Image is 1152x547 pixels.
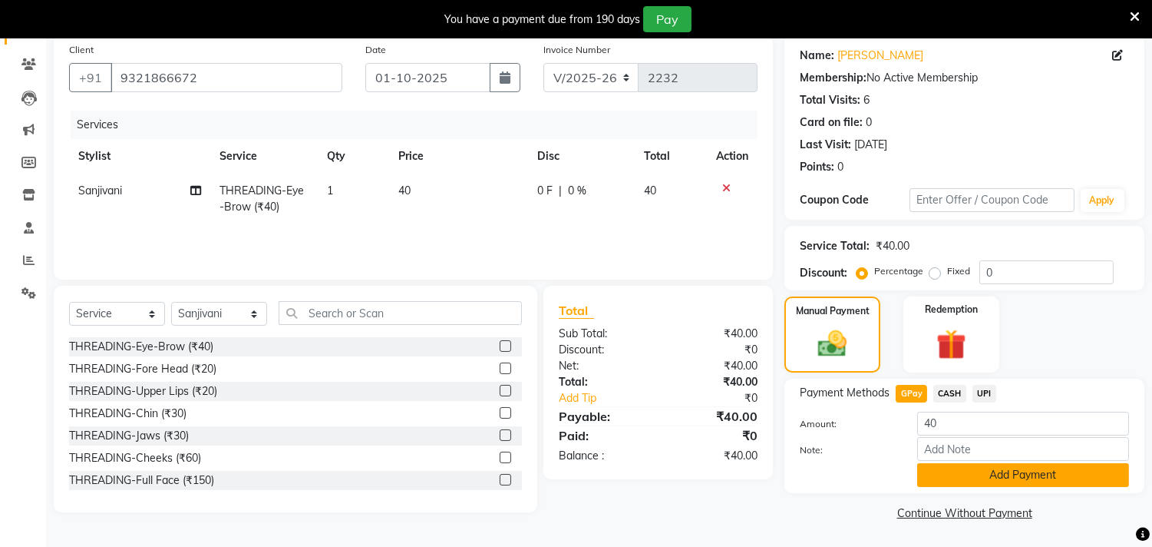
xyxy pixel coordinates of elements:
div: Services [71,111,769,139]
div: Discount: [800,265,847,281]
label: Manual Payment [796,304,870,318]
img: _cash.svg [809,327,855,360]
div: ₹0 [659,342,770,358]
div: Points: [800,159,834,175]
span: 40 [398,184,411,197]
th: Price [389,139,528,174]
span: 1 [327,184,333,197]
a: Add Tip [547,390,677,406]
div: 6 [863,92,870,108]
div: ₹40.00 [876,238,909,254]
button: Add Payment [917,463,1129,487]
span: Total [559,303,594,319]
th: Stylist [69,139,210,174]
span: | [559,183,562,199]
div: [DATE] [854,137,887,153]
div: Coupon Code [800,192,909,208]
th: Service [210,139,318,174]
label: Percentage [874,264,923,278]
div: Sub Total: [547,326,659,342]
input: Add Note [917,437,1129,461]
div: Last Visit: [800,137,851,153]
span: Sanjivani [78,184,122,197]
span: UPI [972,385,996,403]
div: THREADING-Upper Lips (₹20) [69,383,217,399]
label: Redemption [925,303,978,317]
a: Continue Without Payment [787,506,1141,522]
label: Invoice Number [543,43,610,57]
span: THREADING-Eye-Brow (₹40) [220,184,304,214]
div: Net: [547,358,659,374]
div: Paid: [547,426,659,445]
div: THREADING-Cheeks (₹60) [69,450,201,466]
div: THREADING-Jaws (₹30) [69,428,189,444]
input: Amount [917,412,1129,436]
div: Total Visits: [800,92,860,108]
img: _gift.svg [927,326,975,363]
th: Qty [318,139,389,174]
label: Fixed [947,264,970,278]
div: ₹40.00 [659,358,770,374]
span: 0 F [537,183,553,199]
div: No Active Membership [800,70,1129,86]
span: 0 % [568,183,586,199]
span: 40 [644,184,656,197]
div: 0 [837,159,843,175]
div: ₹0 [659,426,770,445]
div: Name: [800,48,834,64]
button: +91 [69,63,112,92]
div: 0 [866,114,872,131]
span: CASH [933,385,966,403]
input: Enter Offer / Coupon Code [909,188,1074,212]
label: Date [365,43,386,57]
div: Payable: [547,407,659,426]
div: Card on file: [800,114,863,131]
div: You have a payment due from 190 days [444,12,640,28]
span: GPay [896,385,927,403]
div: ₹40.00 [659,374,770,390]
button: Apply [1081,189,1124,212]
div: THREADING-Fore Head (₹20) [69,361,216,377]
th: Action [707,139,758,174]
label: Note: [788,443,906,457]
a: [PERSON_NAME] [837,48,923,64]
div: Total: [547,374,659,390]
div: ₹40.00 [659,407,770,426]
div: ₹40.00 [659,326,770,342]
label: Amount: [788,417,906,431]
button: Pay [643,6,692,32]
label: Client [69,43,94,57]
div: Balance : [547,448,659,464]
div: THREADING-Full Face (₹150) [69,472,214,489]
div: Service Total: [800,238,870,254]
div: ₹0 [677,390,770,406]
div: Discount: [547,342,659,358]
span: Payment Methods [800,385,890,401]
th: Total [635,139,707,174]
div: ₹40.00 [659,448,770,464]
div: Membership: [800,70,866,86]
input: Search or Scan [279,301,522,325]
div: THREADING-Chin (₹30) [69,406,186,422]
th: Disc [528,139,635,174]
input: Search by Name/Mobile/Email/Code [111,63,342,92]
div: THREADING-Eye-Brow (₹40) [69,339,213,355]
